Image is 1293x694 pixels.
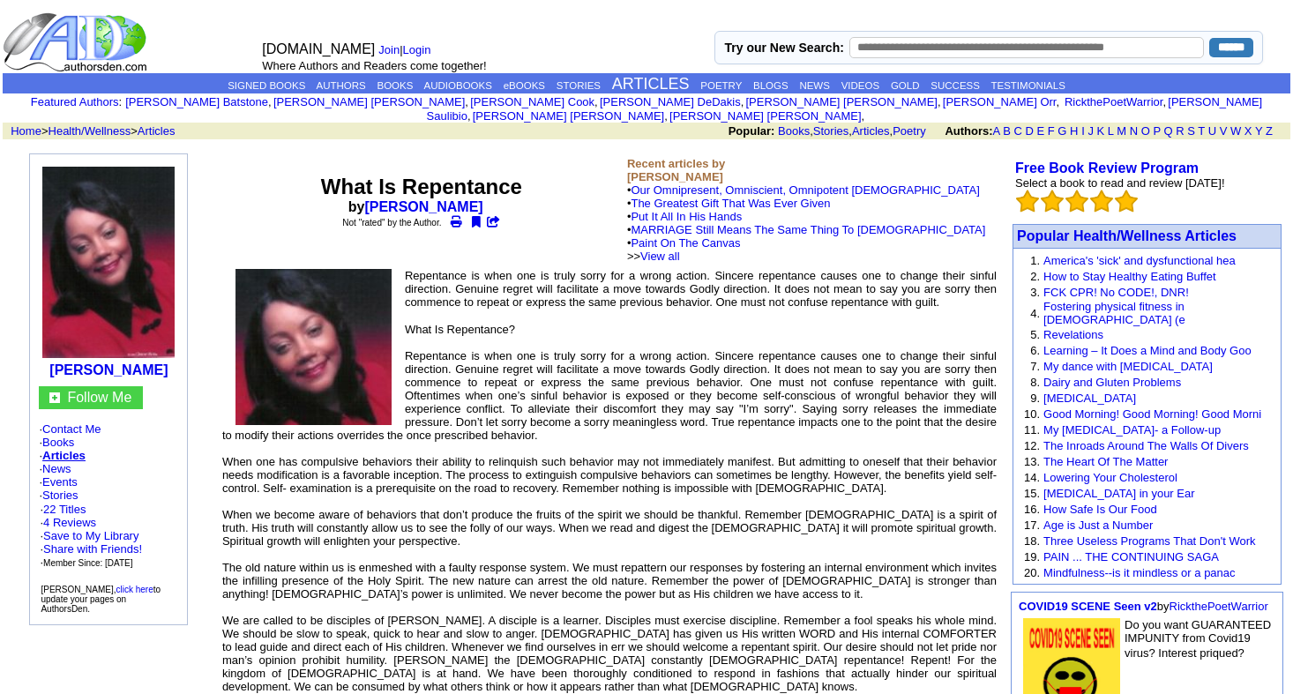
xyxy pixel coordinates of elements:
[1153,124,1160,138] a: P
[612,75,690,93] a: ARTICLES
[41,585,161,614] font: [PERSON_NAME], to update your pages on AuthorsDen.
[1043,423,1221,437] a: My [MEDICAL_DATA]- a Follow-up
[1090,190,1113,213] img: bigemptystars.png
[377,80,414,91] a: BOOKS
[405,269,997,309] font: Repentance is when one is truly sorry for a wrong action. Sincere repentance causes one to change...
[1130,124,1138,138] a: N
[4,124,175,138] font: > >
[1025,124,1033,138] a: D
[42,489,78,502] a: Stories
[1030,307,1040,320] font: 4.
[1043,344,1252,357] a: Learning – It Does a Mind and Body Goo
[1030,254,1040,267] font: 1.
[931,80,980,91] a: SUCCESS
[223,228,620,246] iframe: fb:like Facebook Social Plugin
[1166,98,1168,108] font: i
[1024,503,1040,516] font: 16.
[941,98,943,108] font: i
[627,157,725,183] b: Recent articles by [PERSON_NAME]
[42,449,86,462] a: Articles
[1043,503,1157,516] a: How Safe Is Our Food
[1208,124,1216,138] a: U
[67,390,131,405] a: Follow Me
[1087,124,1094,138] a: J
[1024,566,1040,579] font: 20.
[1041,190,1064,213] img: bigemptystars.png
[627,236,741,263] font: • >>
[1024,423,1040,437] font: 11.
[42,436,74,449] a: Books
[43,503,86,516] a: 22 Titles
[11,124,41,138] a: Home
[378,43,400,56] a: Join
[116,585,153,594] a: click here
[468,98,470,108] font: i
[364,199,482,214] a: [PERSON_NAME]
[746,95,938,108] a: [PERSON_NAME] [PERSON_NAME]
[627,183,985,263] font: •
[1108,124,1114,138] a: L
[342,218,441,228] font: Not "rated" by the Author.
[669,109,861,123] a: [PERSON_NAME] [PERSON_NAME]
[841,80,879,91] a: VIDEOS
[471,112,473,122] font: i
[1170,600,1268,613] a: RickthePoetWarrior
[1070,124,1078,138] a: H
[1030,376,1040,389] font: 8.
[42,167,175,358] img: 44064.jpg
[1220,124,1228,138] a: V
[316,80,365,91] a: AUTHORS
[627,197,985,263] font: •
[600,95,741,108] a: [PERSON_NAME] DeDakis
[799,80,830,91] a: NEWS
[1043,566,1235,579] a: Mindfulness--is it mindless or a panac
[473,109,664,123] a: [PERSON_NAME] [PERSON_NAME]
[504,80,545,91] a: eBOOKS
[1043,407,1261,421] a: Good Morning! Good Morning! Good Morni
[1255,124,1262,138] a: Y
[893,124,926,138] a: Poetry
[729,124,775,138] b: Popular:
[1019,600,1157,613] a: COVID19 SCENE Seen v2
[321,175,522,198] font: What Is Repentance
[1043,439,1249,452] a: The Inroads Around The Walls Of Divers
[724,41,843,55] label: Try our New Search:
[1043,286,1189,299] a: FCK CPR! No CODE!, DNR!
[631,210,742,223] a: Put It All In His Hands
[631,223,985,236] a: MARRIAGE Still Means The Same Thing To [DEMOGRAPHIC_DATA]
[1024,471,1040,484] font: 14.
[272,98,273,108] font: i
[43,516,96,529] a: 4 Reviews
[31,95,122,108] font: :
[43,558,133,568] font: Member Since: [DATE]
[1043,254,1236,267] a: America's 'sick' and dysfunctional hea
[729,124,1289,138] font: , , ,
[403,43,431,56] a: Login
[31,95,119,108] a: Featured Authors
[852,124,890,138] a: Articles
[891,80,920,91] a: GOLD
[470,95,594,108] a: [PERSON_NAME] Cook
[1043,534,1255,548] a: Three Useless Programs That Don't Work
[1030,286,1040,299] font: 3.
[42,462,71,475] a: News
[125,95,268,108] a: [PERSON_NAME] Batstone
[3,11,151,73] img: logo_ad.gif
[1043,487,1194,500] a: [MEDICAL_DATA] in your Ear
[42,475,78,489] a: Events
[778,124,810,138] a: Books
[1024,455,1040,468] font: 13.
[744,98,745,108] font: i
[1198,124,1205,138] a: T
[1015,160,1199,175] a: Free Book Review Program
[228,80,305,91] a: SIGNED BOOKS
[1058,124,1066,138] a: G
[1024,534,1040,548] font: 18.
[864,112,866,122] font: i
[1019,600,1268,613] font: by
[1081,124,1085,138] a: I
[1030,328,1040,341] font: 5.
[557,80,601,91] a: STORIES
